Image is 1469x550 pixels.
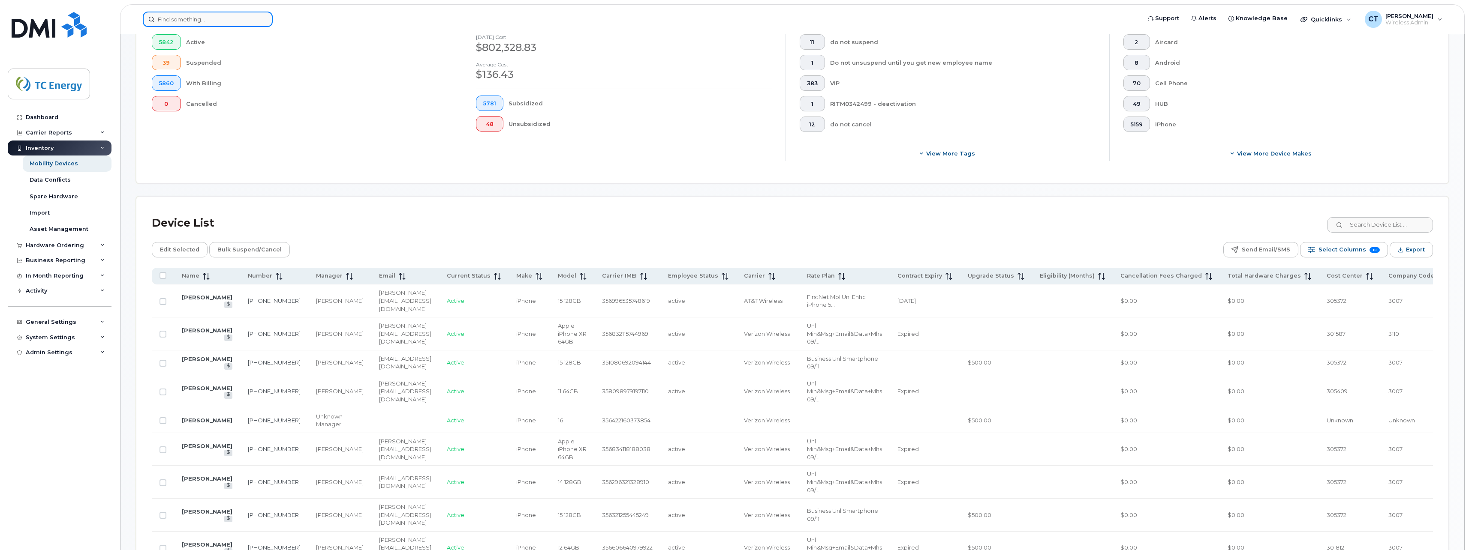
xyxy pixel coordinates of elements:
span: Cancellation Fees Charged [1120,272,1202,280]
span: 8 [1131,60,1143,66]
span: $0.00 [1228,297,1244,304]
span: Active [447,417,464,424]
span: Unl Min&Msg+Email&Data+Mhs 09/11 [807,380,882,403]
span: Support [1155,14,1179,23]
span: active [668,359,685,366]
a: [PHONE_NUMBER] [248,478,301,485]
button: 5159 [1123,117,1150,132]
span: 39 [159,60,174,66]
span: Verizon Wireless [744,388,790,395]
span: 14 128GB [558,478,581,485]
span: 15 128GB [558,359,581,366]
span: Number [248,272,272,280]
span: Eligibility (Months) [1040,272,1095,280]
button: 11 [800,34,825,50]
a: [PERSON_NAME] [182,356,232,362]
span: 305372 [1327,478,1346,485]
span: 15 128GB [558,297,581,304]
button: 0 [152,96,181,111]
span: Make [516,272,532,280]
div: [PERSON_NAME] [316,330,364,338]
span: 49 [1131,101,1143,108]
span: Apple iPhone XR 64GB [558,322,587,345]
span: Cost Center [1327,272,1363,280]
button: 1 [800,96,825,111]
span: 70 [1131,80,1143,87]
span: [PERSON_NAME] [1385,12,1433,19]
span: View More Device Makes [1237,149,1312,158]
a: [PERSON_NAME] [182,541,232,548]
div: Quicklinks [1294,11,1357,28]
button: 49 [1123,96,1150,111]
a: [PHONE_NUMBER] [248,297,301,304]
span: Verizon Wireless [744,511,790,518]
button: Edit Selected [152,242,208,257]
span: 383 [807,80,818,87]
span: iPhone [516,330,536,337]
input: Search Device List ... [1327,217,1433,233]
span: $0.00 [1228,388,1244,395]
div: Device List [152,212,214,234]
div: HUB [1155,96,1420,111]
span: Model [558,272,576,280]
span: $0.00 [1228,359,1244,366]
div: do not cancel [830,117,1096,132]
a: [PERSON_NAME] [182,294,232,301]
span: Bulk Suspend/Cancel [217,243,282,256]
span: 11 64GB [558,388,578,395]
span: 12 [807,121,818,128]
span: 16 [558,417,563,424]
span: Unl Min&Msg+Email&Data+Mhs 09/11 [807,322,882,345]
span: Business Unl Smartphone 09/11 [807,355,878,370]
span: Verizon Wireless [744,417,790,424]
span: Verizon Wireless [744,359,790,366]
span: 5781 [483,100,496,107]
span: 356996535748619 [602,297,650,304]
span: CT [1368,14,1379,24]
span: [PERSON_NAME][EMAIL_ADDRESS][DOMAIN_NAME] [379,503,431,526]
span: Carrier [744,272,765,280]
span: AT&T Wireless [744,297,783,304]
span: 48 [483,121,496,128]
div: Active [186,34,449,50]
span: 356422160373854 [602,417,650,424]
span: $0.00 [1228,445,1244,452]
button: 5842 [152,34,181,50]
button: 48 [476,116,503,132]
span: Alerts [1198,14,1216,23]
span: active [668,297,685,304]
span: Unknown [1388,417,1415,424]
span: $0.00 [1120,330,1137,337]
span: 358098979197110 [602,388,649,395]
span: 356834118188038 [602,445,650,452]
span: 2 [1131,39,1143,46]
button: 39 [152,55,181,70]
button: Select Columns 18 [1300,242,1388,257]
a: [PERSON_NAME] [182,327,232,334]
span: Expired [897,478,919,485]
span: $0.00 [1228,478,1244,485]
span: Select Columns [1318,243,1366,256]
button: 2 [1123,34,1150,50]
span: active [668,330,685,337]
span: iPhone [516,417,536,424]
button: 12 [800,117,825,132]
a: [PHONE_NUMBER] [248,359,301,366]
span: 356321255445249 [602,511,649,518]
div: [PERSON_NAME] [316,359,364,367]
span: Active [447,445,464,452]
span: 18 [1370,247,1380,253]
span: $0.00 [1120,478,1137,485]
span: iPhone [516,388,536,395]
input: Find something... [143,12,273,27]
span: 3110 [1388,330,1399,337]
a: [PERSON_NAME] [182,417,232,424]
span: 3007 [1388,388,1403,395]
a: [PHONE_NUMBER] [248,417,301,424]
span: FirstNet Mbl Unl Enhc iPhone 5G VVM [807,293,866,308]
span: 11 [807,39,818,46]
span: View more tags [926,149,975,158]
span: [PERSON_NAME][EMAIL_ADDRESS][DOMAIN_NAME] [379,289,431,312]
a: [PERSON_NAME] [182,442,232,449]
div: [PERSON_NAME] [316,387,364,395]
